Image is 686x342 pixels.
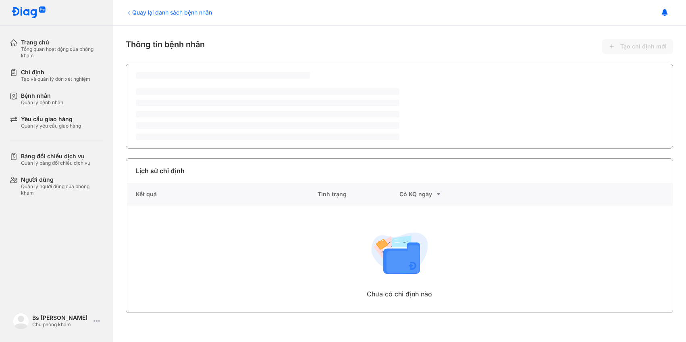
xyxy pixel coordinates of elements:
[21,76,90,82] div: Tạo và quản lý đơn xét nghiệm
[13,313,29,329] img: logo
[399,189,481,199] div: Có KQ ngày
[21,46,103,59] div: Tổng quan hoạt động của phòng khám
[21,160,90,166] div: Quản lý bảng đối chiếu dịch vụ
[32,314,90,321] div: Bs [PERSON_NAME]
[136,122,399,129] span: ‌
[136,166,185,176] div: Lịch sử chỉ định
[21,99,63,106] div: Quản lý bệnh nhân
[126,8,212,17] div: Quay lại danh sách bệnh nhân
[136,100,399,106] span: ‌
[21,39,103,46] div: Trang chủ
[318,183,399,206] div: Tình trạng
[32,321,90,328] div: Chủ phòng khám
[21,176,103,183] div: Người dùng
[21,183,103,196] div: Quản lý người dùng của phòng khám
[126,183,318,206] div: Kết quả
[126,39,673,54] div: Thông tin bệnh nhân
[136,111,399,117] span: ‌
[136,72,310,79] span: ‌
[602,39,673,54] button: Tạo chỉ định mới
[21,92,63,99] div: Bệnh nhân
[21,69,90,76] div: Chỉ định
[21,115,81,123] div: Yêu cầu giao hàng
[136,88,399,95] span: ‌
[367,289,432,299] div: Chưa có chỉ định nào
[21,123,81,129] div: Quản lý yêu cầu giao hàng
[11,6,46,19] img: logo
[620,43,667,50] span: Tạo chỉ định mới
[21,153,90,160] div: Bảng đối chiếu dịch vụ
[136,134,399,140] span: ‌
